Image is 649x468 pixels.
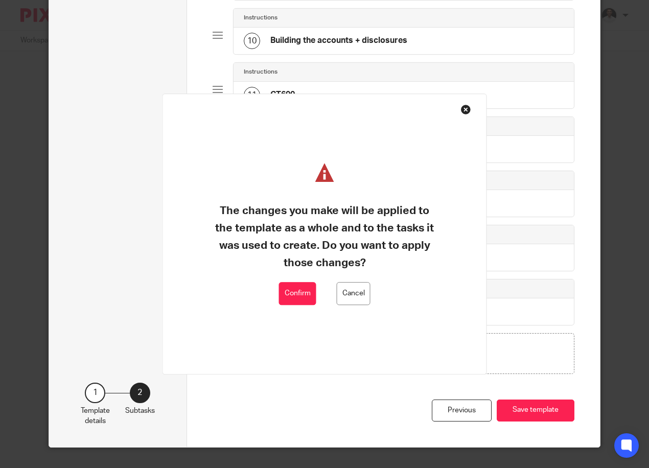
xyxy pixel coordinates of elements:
[244,33,260,49] div: 10
[85,383,105,403] div: 1
[270,35,407,46] h4: Building the accounts + disclosures
[244,87,260,103] div: 11
[270,89,295,100] h4: CT600
[279,282,316,305] button: Confirm
[81,406,110,427] p: Template details
[125,406,155,416] p: Subtasks
[337,282,370,305] button: Cancel
[432,400,492,422] div: Previous
[211,202,437,272] h1: The changes you make will be applied to the template as a whole and to the tasks it was used to c...
[497,400,574,422] button: Save template
[130,383,150,403] div: 2
[244,68,277,76] h4: Instructions
[244,14,277,22] h4: Instructions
